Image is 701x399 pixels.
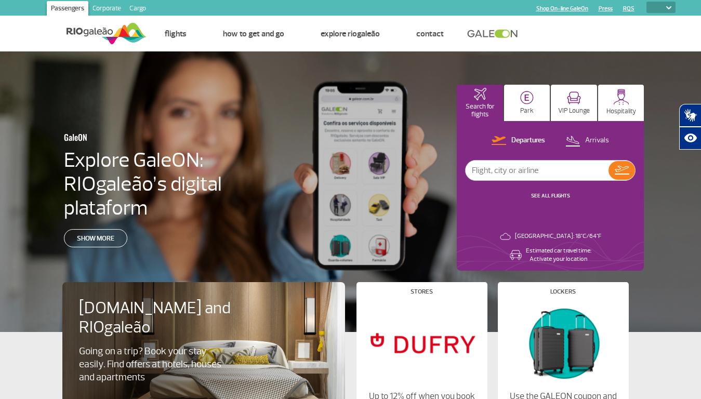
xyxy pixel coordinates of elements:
[47,1,88,18] a: Passengers
[511,136,545,145] p: Departures
[79,299,328,384] a: [DOMAIN_NAME] and RIOgaleãoGoing on a trip? Book your stay easily. Find offers at hotels, houses ...
[536,5,588,12] a: Shop On-line GaleOn
[515,232,601,241] p: [GEOGRAPHIC_DATA]: 18°C/64°F
[551,85,597,121] button: VIP Lounge
[567,91,581,104] img: vipRoom.svg
[679,104,701,127] button: Abrir tradutor de língua de sinais.
[520,107,534,115] p: Park
[462,103,498,118] p: Search for flights
[599,5,613,12] a: Press
[223,29,284,39] a: How to get and go
[466,161,609,180] input: Flight, city or airline
[679,104,701,150] div: Plugin de acessibilidade da Hand Talk.
[64,229,127,247] a: Show more
[613,89,629,105] img: hospitality.svg
[474,88,486,100] img: airplaneHomeActive.svg
[520,91,534,104] img: carParkingHome.svg
[79,345,227,384] p: Going on a trip? Book your stay easily. Find offers at hotels, houses and apartments
[606,108,636,115] p: Hospitality
[79,299,244,337] h4: [DOMAIN_NAME] and RIOgaleão
[165,29,187,39] a: Flights
[531,192,570,199] a: SEE ALL FLIGHTS
[88,1,125,18] a: Corporate
[558,107,590,115] p: VIP Lounge
[526,247,591,263] p: Estimated car travel time: Activate your location
[506,303,619,383] img: Lockers
[623,5,634,12] a: RQS
[64,126,237,148] h3: GaleON
[125,1,150,18] a: Cargo
[416,29,444,39] a: Contact
[550,289,576,295] h4: Lockers
[679,127,701,150] button: Abrir recursos assistivos.
[457,85,503,121] button: Search for flights
[488,134,548,148] button: Departures
[321,29,380,39] a: Explore RIOgaleão
[528,192,573,200] button: SEE ALL FLIGHTS
[504,85,550,121] button: Park
[562,134,612,148] button: Arrivals
[64,148,288,220] h4: Explore GaleON: RIOgaleão’s digital plataform
[365,303,478,383] img: Stores
[598,85,644,121] button: Hospitality
[411,289,433,295] h4: Stores
[585,136,609,145] p: Arrivals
